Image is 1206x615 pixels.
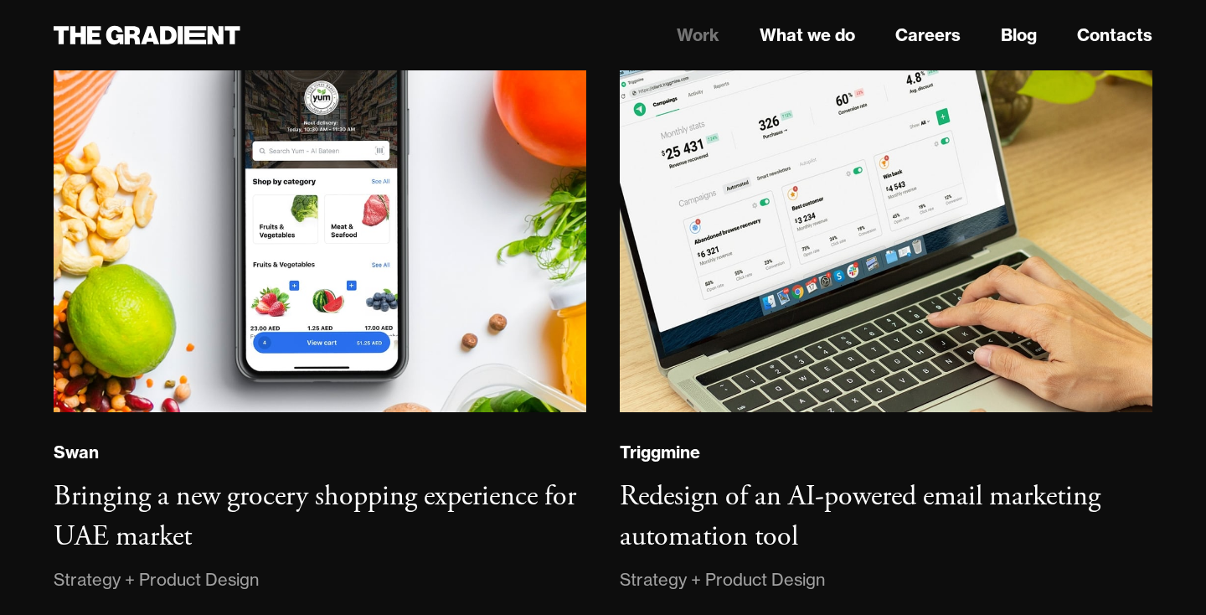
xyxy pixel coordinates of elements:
[620,566,825,593] div: Strategy + Product Design
[54,566,259,593] div: Strategy + Product Design
[620,442,700,463] div: Triggmine
[677,23,719,48] a: Work
[1001,23,1037,48] a: Blog
[760,23,855,48] a: What we do
[1077,23,1152,48] a: Contacts
[54,442,99,463] div: Swan
[895,23,961,48] a: Careers
[54,478,576,555] h3: Bringing a new grocery shopping experience for UAE market
[620,478,1100,555] h3: Redesign of an AI-powered email marketing automation tool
